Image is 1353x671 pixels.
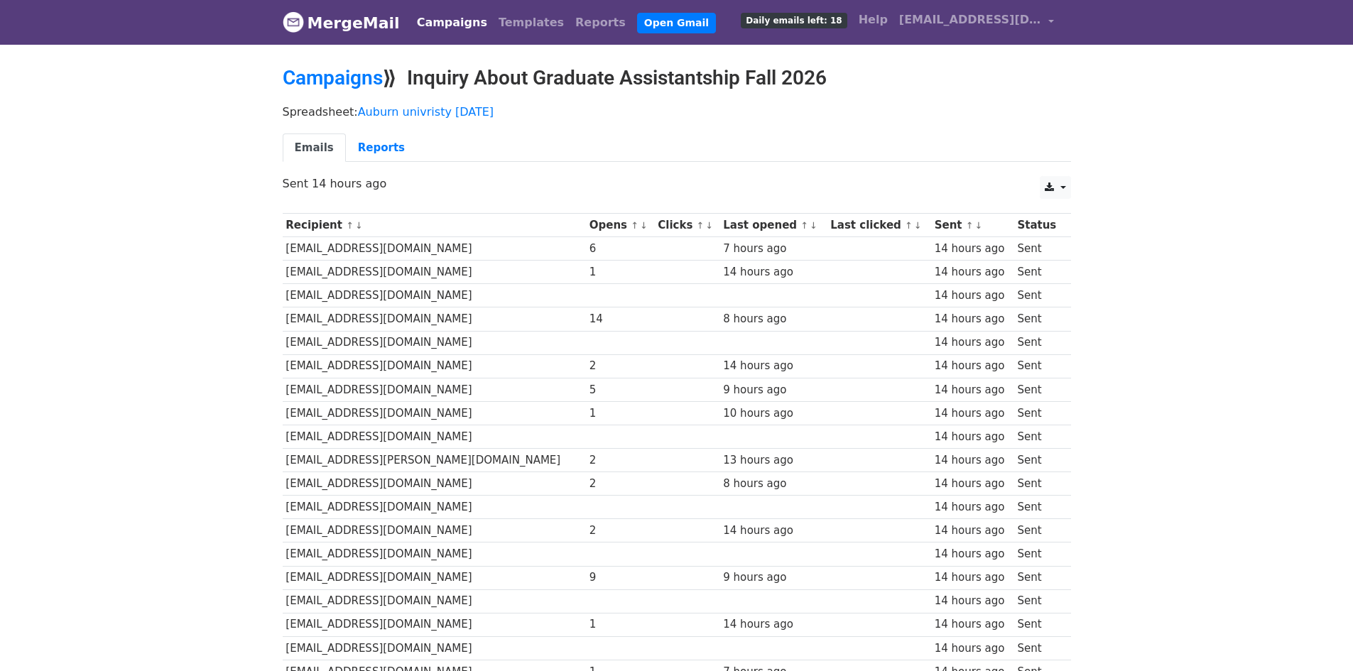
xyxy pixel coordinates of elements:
[1014,237,1064,261] td: Sent
[975,220,983,231] a: ↓
[589,405,651,422] div: 1
[723,523,823,539] div: 14 hours ago
[1014,354,1064,378] td: Sent
[935,382,1011,398] div: 14 hours ago
[1014,496,1064,519] td: Sent
[283,261,586,284] td: [EMAIL_ADDRESS][DOMAIN_NAME]
[1014,425,1064,448] td: Sent
[931,214,1014,237] th: Sent
[723,476,823,492] div: 8 hours ago
[1014,589,1064,613] td: Sent
[283,613,586,636] td: [EMAIL_ADDRESS][DOMAIN_NAME]
[723,616,823,633] div: 14 hours ago
[1014,613,1064,636] td: Sent
[935,358,1011,374] div: 14 hours ago
[1014,331,1064,354] td: Sent
[723,382,823,398] div: 9 hours ago
[741,13,847,28] span: Daily emails left: 18
[1014,449,1064,472] td: Sent
[705,220,713,231] a: ↓
[935,311,1011,327] div: 14 hours ago
[1014,519,1064,542] td: Sent
[723,569,823,586] div: 9 hours ago
[723,405,823,422] div: 10 hours ago
[1014,542,1064,566] td: Sent
[723,264,823,280] div: 14 hours ago
[853,6,893,34] a: Help
[283,354,586,378] td: [EMAIL_ADDRESS][DOMAIN_NAME]
[283,378,586,401] td: [EMAIL_ADDRESS][DOMAIN_NAME]
[283,566,586,589] td: [EMAIL_ADDRESS][DOMAIN_NAME]
[1014,378,1064,401] td: Sent
[935,616,1011,633] div: 14 hours ago
[283,237,586,261] td: [EMAIL_ADDRESS][DOMAIN_NAME]
[411,9,493,37] a: Campaigns
[723,241,823,257] div: 7 hours ago
[935,476,1011,492] div: 14 hours ago
[735,6,852,34] a: Daily emails left: 18
[935,546,1011,562] div: 14 hours ago
[589,569,651,586] div: 9
[589,264,651,280] div: 1
[719,214,827,237] th: Last opened
[935,429,1011,445] div: 14 hours ago
[935,523,1011,539] div: 14 hours ago
[493,9,570,37] a: Templates
[1014,401,1064,425] td: Sent
[283,214,586,237] th: Recipient
[827,214,930,237] th: Last clicked
[283,496,586,519] td: [EMAIL_ADDRESS][DOMAIN_NAME]
[1014,307,1064,331] td: Sent
[570,9,631,37] a: Reports
[640,220,648,231] a: ↓
[283,542,586,566] td: [EMAIL_ADDRESS][DOMAIN_NAME]
[723,358,823,374] div: 14 hours ago
[283,519,586,542] td: [EMAIL_ADDRESS][DOMAIN_NAME]
[283,589,586,613] td: [EMAIL_ADDRESS][DOMAIN_NAME]
[935,593,1011,609] div: 14 hours ago
[358,105,494,119] a: Auburn univristy [DATE]
[935,405,1011,422] div: 14 hours ago
[283,66,1071,90] h2: ⟫ Inquiry About Graduate Assistantship Fall 2026
[1014,214,1064,237] th: Status
[589,241,651,257] div: 6
[1014,566,1064,589] td: Sent
[935,569,1011,586] div: 14 hours ago
[1014,636,1064,660] td: Sent
[589,476,651,492] div: 2
[654,214,719,237] th: Clicks
[346,133,417,163] a: Reports
[355,220,363,231] a: ↓
[899,11,1041,28] span: [EMAIL_ADDRESS][DOMAIN_NAME]
[283,425,586,448] td: [EMAIL_ADDRESS][DOMAIN_NAME]
[589,358,651,374] div: 2
[810,220,817,231] a: ↓
[723,311,823,327] div: 8 hours ago
[723,452,823,469] div: 13 hours ago
[1014,261,1064,284] td: Sent
[935,452,1011,469] div: 14 hours ago
[586,214,655,237] th: Opens
[589,452,651,469] div: 2
[283,11,304,33] img: MergeMail logo
[283,66,383,89] a: Campaigns
[800,220,808,231] a: ↑
[283,284,586,307] td: [EMAIL_ADDRESS][DOMAIN_NAME]
[1014,472,1064,496] td: Sent
[935,640,1011,657] div: 14 hours ago
[346,220,354,231] a: ↑
[589,311,651,327] div: 14
[935,334,1011,351] div: 14 hours ago
[283,636,586,660] td: [EMAIL_ADDRESS][DOMAIN_NAME]
[283,449,586,472] td: [EMAIL_ADDRESS][PERSON_NAME][DOMAIN_NAME]
[1282,603,1353,671] iframe: Chat Widget
[905,220,913,231] a: ↑
[283,331,586,354] td: [EMAIL_ADDRESS][DOMAIN_NAME]
[935,288,1011,304] div: 14 hours ago
[283,472,586,496] td: [EMAIL_ADDRESS][DOMAIN_NAME]
[283,8,400,38] a: MergeMail
[935,499,1011,515] div: 14 hours ago
[1014,284,1064,307] td: Sent
[589,523,651,539] div: 2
